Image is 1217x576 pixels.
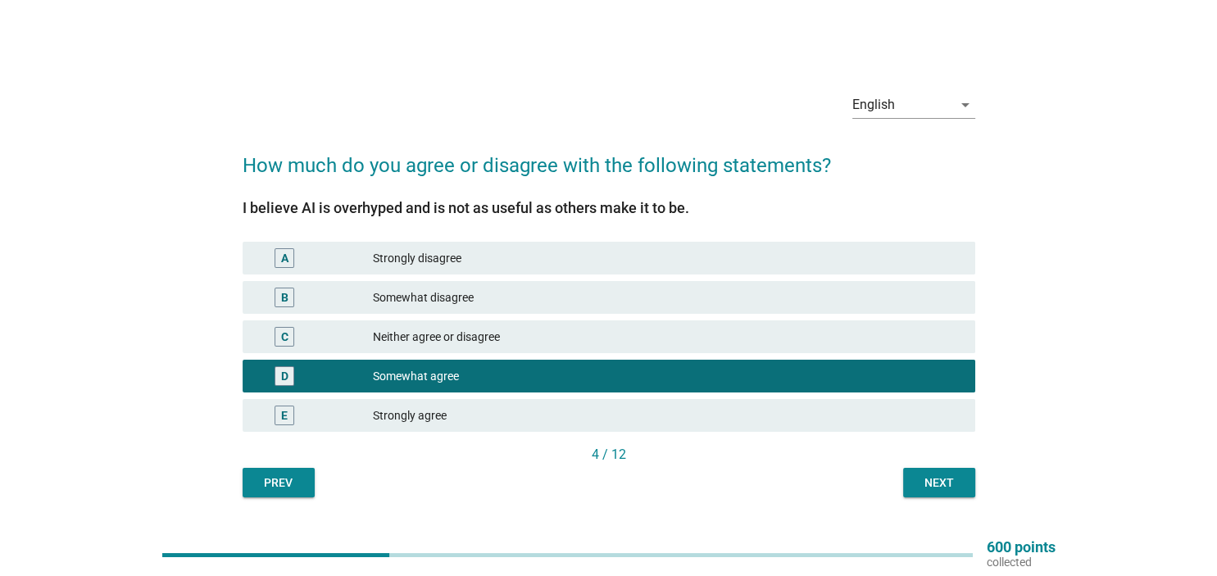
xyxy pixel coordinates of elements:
div: English [852,98,895,112]
p: 600 points [986,540,1055,555]
div: C [281,329,288,346]
div: A [281,250,288,267]
div: Somewhat agree [373,366,961,386]
div: I believe AI is overhyped and is not as useful as others make it to be. [243,197,975,219]
div: Strongly disagree [373,248,961,268]
div: B [281,289,288,306]
div: Strongly agree [373,406,961,425]
button: Prev [243,468,315,497]
div: 4 / 12 [243,445,975,465]
div: Next [916,474,962,492]
div: Somewhat disagree [373,288,961,307]
i: arrow_drop_down [956,95,975,115]
button: Next [903,468,975,497]
p: collected [986,555,1055,569]
div: Neither agree or disagree [373,327,961,347]
div: E [281,407,288,424]
div: D [281,368,288,385]
div: Prev [256,474,302,492]
h2: How much do you agree or disagree with the following statements? [243,134,975,180]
